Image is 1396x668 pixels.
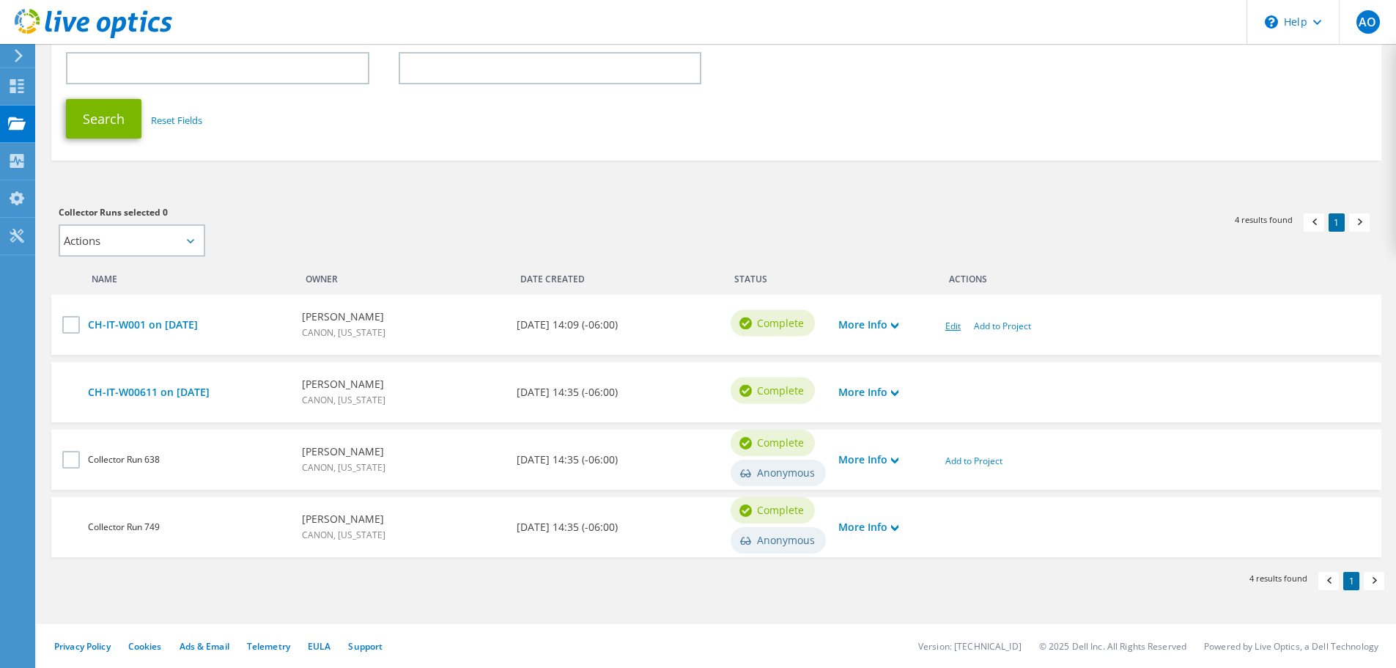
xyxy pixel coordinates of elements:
a: Cookies [128,640,162,653]
div: Status [723,264,830,287]
span: Anonymous [757,465,815,481]
div: Owner [295,264,509,287]
div: Actions [938,264,1367,287]
a: More Info [838,452,898,468]
a: Reset Fields [151,114,202,127]
a: More Info [838,519,898,535]
span: CANON, [US_STATE] [302,326,385,339]
div: Collector Run 749 [88,519,287,535]
b: [DATE] 14:35 (-06:00) [517,452,618,468]
li: © 2025 Dell Inc. All Rights Reserved [1039,640,1186,653]
a: Edit [945,320,961,332]
button: Search [66,99,141,139]
a: EULA [308,640,330,653]
span: Complete [757,383,804,399]
b: [PERSON_NAME] [302,309,385,325]
a: Support [348,640,383,653]
span: CANON, [US_STATE] [302,394,385,406]
div: Collector Run 638 [88,452,287,468]
b: [DATE] 14:09 (-06:00) [517,317,618,333]
span: Complete [757,435,804,451]
span: CANON, [US_STATE] [302,529,385,541]
a: Privacy Policy [54,640,111,653]
a: 1 [1343,572,1359,590]
a: 1 [1329,213,1345,232]
span: CANON, [US_STATE] [302,461,385,474]
b: [PERSON_NAME] [302,444,385,460]
span: Anonymous [757,532,815,548]
a: More Info [838,384,898,400]
span: 4 results found [1249,572,1307,584]
span: Complete [757,315,804,331]
a: CH-IT-W001 on [DATE] [88,317,287,333]
b: [PERSON_NAME] [302,376,385,392]
a: Telemetry [247,640,290,653]
b: [PERSON_NAME] [302,511,385,527]
h3: Collector Runs selected 0 [59,205,701,221]
a: Ads & Email [180,640,229,653]
div: Date Created [509,264,723,287]
a: Add to Project [945,455,1002,467]
span: Complete [757,502,804,518]
a: Add to Project [974,320,1031,332]
a: More Info [838,317,898,333]
b: [DATE] 14:35 (-06:00) [517,519,618,535]
span: AO [1356,10,1380,34]
a: CH-IT-W00611 on [DATE] [88,384,287,400]
li: Version: [TECHNICAL_ID] [918,640,1022,653]
svg: \n [1265,15,1278,29]
b: [DATE] 14:35 (-06:00) [517,384,618,400]
li: Powered by Live Optics, a Dell Technology [1204,640,1378,653]
div: Name [81,264,295,287]
span: 4 results found [1235,213,1293,226]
